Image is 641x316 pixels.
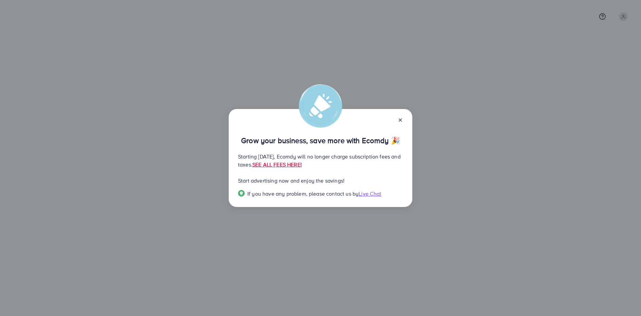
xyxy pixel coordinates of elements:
[238,136,403,144] p: Grow your business, save more with Ecomdy 🎉
[238,152,403,169] p: Starting [DATE], Ecomdy will no longer charge subscription fees and taxes.
[238,177,403,185] p: Start advertising now and enjoy the savings!
[299,84,342,128] img: alert
[247,190,359,197] span: If you have any problem, please contact us by
[359,190,381,197] span: Live Chat
[252,161,302,168] a: SEE ALL FEES HERE!
[238,190,245,197] img: Popup guide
